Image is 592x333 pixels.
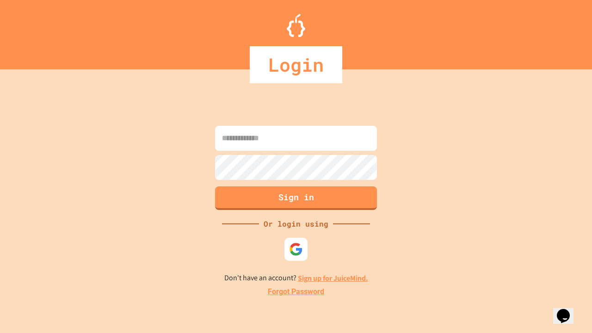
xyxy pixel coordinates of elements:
[289,242,303,256] img: google-icon.svg
[515,256,583,295] iframe: chat widget
[287,14,305,37] img: Logo.svg
[268,286,324,297] a: Forgot Password
[215,186,377,210] button: Sign in
[259,218,333,229] div: Or login using
[224,272,368,284] p: Don't have an account?
[553,296,583,324] iframe: chat widget
[298,273,368,283] a: Sign up for JuiceMind.
[250,46,342,83] div: Login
